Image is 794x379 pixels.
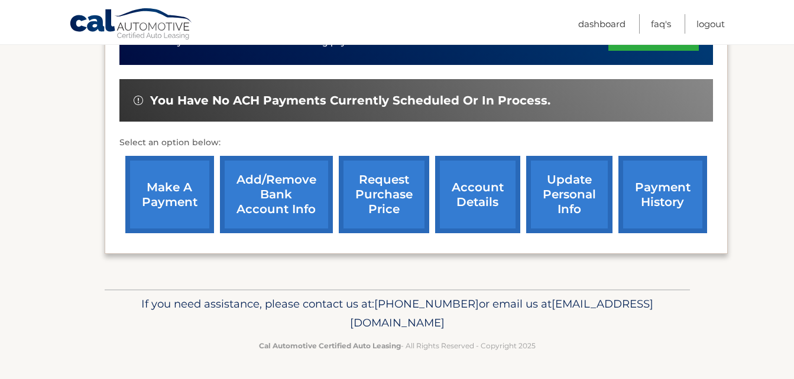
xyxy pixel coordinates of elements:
span: [EMAIL_ADDRESS][DOMAIN_NAME] [350,297,653,329]
img: alert-white.svg [134,96,143,105]
a: FAQ's [651,14,671,34]
p: Select an option below: [119,136,713,150]
a: update personal info [526,156,612,233]
a: Cal Automotive [69,8,193,42]
a: Dashboard [578,14,626,34]
p: If you need assistance, please contact us at: or email us at [112,295,682,332]
a: account details [435,156,520,233]
span: [PHONE_NUMBER] [374,297,479,311]
a: request purchase price [339,156,429,233]
a: make a payment [125,156,214,233]
a: payment history [618,156,707,233]
a: Add/Remove bank account info [220,156,333,233]
span: You have no ACH payments currently scheduled or in process. [150,93,550,108]
strong: Cal Automotive Certified Auto Leasing [259,341,401,350]
p: - All Rights Reserved - Copyright 2025 [112,339,682,352]
a: Logout [696,14,725,34]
